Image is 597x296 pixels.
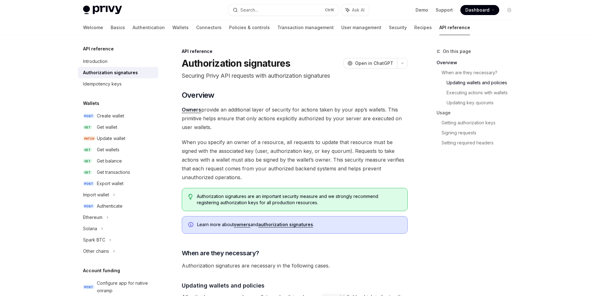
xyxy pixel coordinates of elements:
[78,155,158,167] a: GETGet balance
[83,80,122,88] div: Idempotency keys
[83,125,92,130] span: GET
[355,60,393,66] span: Open in ChatGPT
[437,108,519,118] a: Usage
[197,221,401,228] span: Learn more about and .
[78,78,158,90] a: Idempotency keys
[133,20,165,35] a: Authentication
[439,20,470,35] a: API reference
[83,236,105,244] div: Spark BTC
[182,58,291,69] h1: Authorization signatures
[78,200,158,212] a: POSTAuthenticate
[83,136,96,141] span: PATCH
[78,110,158,122] a: POSTCreate wallet
[97,112,124,120] div: Create wallet
[182,261,408,270] span: Authorization signatures are necessary in the following cases.
[83,58,107,65] div: Introduction
[83,267,120,274] h5: Account funding
[78,122,158,133] a: GETGet wallet
[341,20,381,35] a: User management
[182,138,408,182] span: When you specify an owner of a resource, all requests to update that resource must be signed with...
[352,7,364,13] span: Ask AI
[83,20,103,35] a: Welcome
[504,5,514,15] button: Toggle dark mode
[172,20,189,35] a: Wallets
[83,159,92,164] span: GET
[442,128,519,138] a: Signing requests
[442,118,519,128] a: Getting authorization keys
[447,98,519,108] a: Updating key quorums
[83,181,94,186] span: POST
[78,178,158,189] a: POSTExport wallet
[97,279,154,294] div: Configure app for native onramp
[343,58,397,69] button: Open in ChatGPT
[414,20,432,35] a: Recipes
[78,56,158,67] a: Introduction
[111,20,125,35] a: Basics
[182,249,259,257] span: When are they necessary?
[83,191,109,199] div: Import wallet
[83,204,94,209] span: POST
[196,20,222,35] a: Connectors
[188,222,195,228] svg: Info
[83,225,97,232] div: Solana
[83,170,92,175] span: GET
[83,285,94,289] span: POST
[97,157,122,165] div: Get balance
[240,6,258,14] div: Search...
[277,20,334,35] a: Transaction management
[443,48,471,55] span: On this page
[234,222,250,227] a: owners
[78,133,158,144] a: PATCHUpdate wallet
[83,69,138,76] div: Authorization signatures
[182,90,214,100] span: Overview
[97,146,119,153] div: Get wallets
[436,7,453,13] a: Support
[460,5,499,15] a: Dashboard
[97,169,130,176] div: Get transactions
[78,67,158,78] a: Authorization signatures
[83,6,122,14] img: light logo
[228,4,338,16] button: Search...CtrlK
[325,8,334,13] span: Ctrl K
[465,7,490,13] span: Dashboard
[416,7,428,13] a: Demo
[341,4,369,16] button: Ask AI
[83,247,109,255] div: Other chains
[83,114,94,118] span: POST
[83,45,114,53] h5: API reference
[389,20,407,35] a: Security
[229,20,270,35] a: Policies & controls
[97,123,117,131] div: Get wallet
[83,148,92,152] span: GET
[258,222,313,227] a: authorization signatures
[447,88,519,98] a: Executing actions with wallets
[197,193,401,206] span: Authorization signatures are an important security measure and we strongly recommend registering ...
[447,78,519,88] a: Updating wallets and policies
[83,100,99,107] h5: Wallets
[97,180,123,187] div: Export wallet
[437,58,519,68] a: Overview
[442,68,519,78] a: When are they necessary?
[182,48,408,55] div: API reference
[83,214,102,221] div: Ethereum
[78,167,158,178] a: GETGet transactions
[182,106,201,113] a: Owners
[442,138,519,148] a: Setting required headers
[182,281,264,290] span: Updating wallets and policies
[188,194,193,200] svg: Tip
[182,105,408,132] span: provide an additional layer of security for actions taken by your app’s wallets. This primitive h...
[97,202,123,210] div: Authenticate
[97,135,125,142] div: Update wallet
[182,71,408,80] p: Securing Privy API requests with authorization signatures
[78,144,158,155] a: GETGet wallets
